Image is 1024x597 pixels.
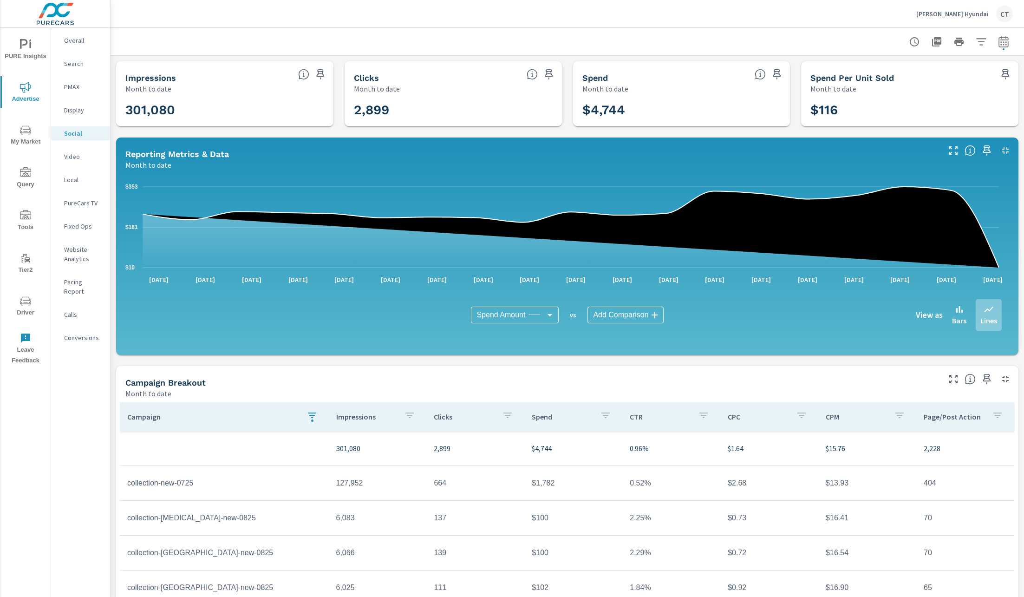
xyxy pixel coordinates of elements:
button: "Export Report to PDF" [927,33,946,51]
span: Advertise [3,82,48,105]
div: Calls [51,308,110,321]
p: Lines [980,315,997,326]
td: 127,952 [329,472,427,495]
span: Driver [3,295,48,318]
span: Tools [3,210,48,233]
div: PureCars TV [51,196,110,210]
p: Overall [64,36,103,45]
span: Spend Amount [476,310,525,320]
p: Website Analytics [64,245,103,263]
p: $15.76 [826,443,909,454]
td: $1,782 [524,472,622,495]
h5: Spend [582,73,608,83]
div: PMAX [51,80,110,94]
td: $16.41 [818,506,916,530]
td: 2.25% [622,506,720,530]
p: vs [559,311,587,319]
p: CPC [728,412,789,421]
p: Impressions [336,412,397,421]
td: 6,066 [329,541,427,564]
p: 2,228 [924,443,1007,454]
span: Save this to your personalized report [979,143,994,158]
p: Fixed Ops [64,222,103,231]
span: My Market [3,125,48,147]
div: Website Analytics [51,243,110,266]
p: Video [64,152,103,161]
p: $1.64 [728,443,811,454]
p: Month to date [125,83,171,94]
div: Add Comparison [587,307,663,323]
p: Bars [952,315,966,326]
td: 0.52% [622,472,720,495]
h3: 2,899 [354,102,553,118]
p: [DATE] [977,275,1009,284]
div: Conversions [51,331,110,345]
td: collection-new-0725 [120,472,329,495]
h5: Spend Per Unit Sold [810,73,894,83]
span: Leave Feedback [3,333,48,366]
button: Print Report [950,33,968,51]
span: Add Comparison [593,310,648,320]
p: CPM [826,412,887,421]
td: 137 [426,506,524,530]
h6: View as [916,310,943,320]
p: Local [64,175,103,184]
h5: Clicks [354,73,379,83]
p: PureCars TV [64,198,103,208]
div: Overall [51,33,110,47]
p: Social [64,129,103,138]
span: Tier2 [3,253,48,276]
p: Pacing Report [64,277,103,296]
span: PURE Insights [3,39,48,62]
p: [DATE] [606,275,639,284]
td: $100 [524,506,622,530]
p: Month to date [125,159,171,171]
span: Save this to your personalized report [998,67,1013,82]
h5: Impressions [125,73,176,83]
p: Calls [64,310,103,319]
span: This is a summary of Social performance results by campaign. Each column can be sorted. [965,374,976,385]
p: [DATE] [421,275,453,284]
text: $181 [125,224,138,230]
p: [DATE] [467,275,500,284]
p: Month to date [125,388,171,399]
span: The amount of money spent on advertising during the period. [755,69,766,80]
td: $13.93 [818,472,916,495]
p: [DATE] [884,275,916,284]
p: Month to date [582,83,628,94]
p: Campaign [127,412,299,421]
p: Page/Post Action [924,412,985,421]
p: [DATE] [513,275,546,284]
td: collection-[MEDICAL_DATA]-new-0825 [120,506,329,530]
td: collection-[GEOGRAPHIC_DATA]-new-0825 [120,541,329,564]
p: Spend [532,412,593,421]
button: Minimize Widget [998,372,1013,387]
td: 139 [426,541,524,564]
td: 6,083 [329,506,427,530]
p: 0.96% [630,443,713,454]
p: 2,899 [434,443,517,454]
h3: $4,744 [582,102,781,118]
td: $2.68 [720,472,818,495]
p: [DATE] [282,275,314,284]
span: The number of times an ad was clicked by a consumer. [527,69,538,80]
td: $16.54 [818,541,916,564]
td: 664 [426,472,524,495]
h3: 301,080 [125,102,324,118]
p: [DATE] [838,275,870,284]
text: $353 [125,184,138,190]
p: Month to date [810,83,856,94]
p: PMAX [64,82,103,92]
p: [DATE] [652,275,685,284]
button: Minimize Widget [998,143,1013,158]
button: Make Fullscreen [946,372,961,387]
td: 2.29% [622,541,720,564]
div: nav menu [0,28,51,370]
span: Query [3,167,48,190]
p: [DATE] [143,275,175,284]
td: $0.72 [720,541,818,564]
h3: $116 [810,102,1009,118]
div: Search [51,57,110,71]
p: [PERSON_NAME] Hyundai [916,10,989,18]
p: Display [64,105,103,115]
